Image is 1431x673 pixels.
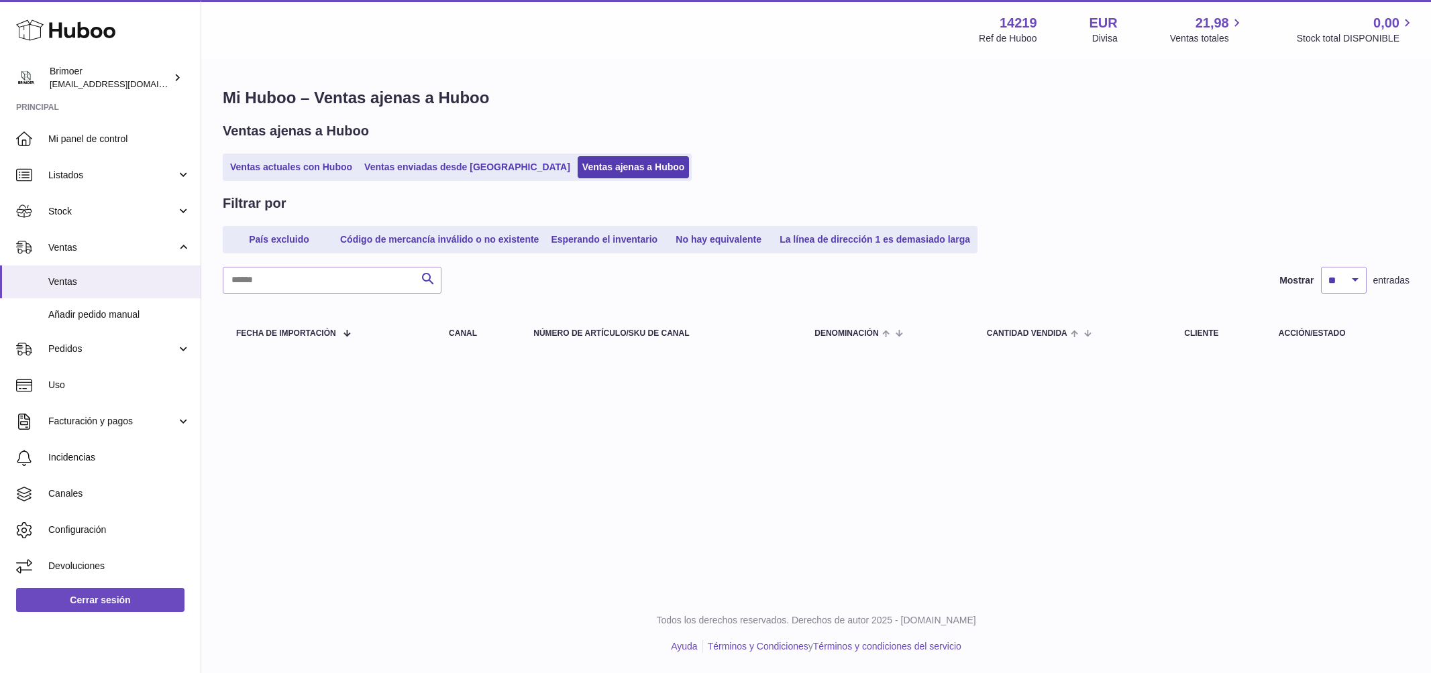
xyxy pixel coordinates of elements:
div: Ref de Huboo [979,32,1037,45]
div: Divisa [1092,32,1118,45]
span: Ventas totales [1170,32,1244,45]
span: Listados [48,169,176,182]
span: Devoluciones [48,560,191,572]
div: Acción/Estado [1279,329,1396,338]
span: Cantidad vendida [987,329,1067,338]
a: Ventas ajenas a Huboo [578,156,690,178]
label: Mostrar [1279,274,1314,287]
h1: Mi Huboo – Ventas ajenas a Huboo [223,87,1410,109]
span: 21,98 [1196,14,1229,32]
span: Canales [48,487,191,500]
span: Mi panel de control [48,133,191,145]
a: Esperando el inventario [546,229,662,251]
a: Ventas actuales con Huboo [225,156,357,178]
span: Uso [48,379,191,391]
p: Todos los derechos reservados. Derechos de autor 2025 - [DOMAIN_NAME] [212,614,1420,627]
span: Stock total DISPONIBLE [1297,32,1415,45]
a: País excluido [225,229,333,251]
span: Facturación y pagos [48,415,176,428]
span: Configuración [48,524,191,536]
div: Cliente [1184,329,1252,338]
a: 21,98 Ventas totales [1170,14,1244,45]
span: Stock [48,205,176,218]
div: Canal [449,329,507,338]
a: Código de mercancía inválido o no existente [335,229,543,251]
span: Ventas [48,276,191,288]
span: Ventas [48,241,176,254]
a: No hay equivalente [665,229,772,251]
a: 0,00 Stock total DISPONIBLE [1297,14,1415,45]
a: Términos y Condiciones [708,641,808,652]
span: Incidencias [48,451,191,464]
span: entradas [1373,274,1410,287]
a: La línea de dirección 1 es demasiado larga [775,229,975,251]
span: [EMAIL_ADDRESS][DOMAIN_NAME] [50,78,197,89]
span: Fecha de importación [236,329,336,338]
span: 0,00 [1373,14,1399,32]
strong: EUR [1090,14,1118,32]
span: Añadir pedido manual [48,308,191,321]
a: Ayuda [671,641,697,652]
span: Pedidos [48,343,176,355]
h2: Ventas ajenas a Huboo [223,122,369,140]
span: Denominación [814,329,878,338]
a: Ventas enviadas desde [GEOGRAPHIC_DATA] [360,156,575,178]
div: Número de artículo/SKU de canal [533,329,788,338]
h2: Filtrar por [223,194,286,212]
li: y [703,640,961,653]
strong: 14219 [1000,14,1037,32]
a: Términos y condiciones del servicio [813,641,961,652]
div: Brimoer [50,65,170,90]
a: Cerrar sesión [16,588,184,612]
img: oroses@renuevo.es [16,68,36,88]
